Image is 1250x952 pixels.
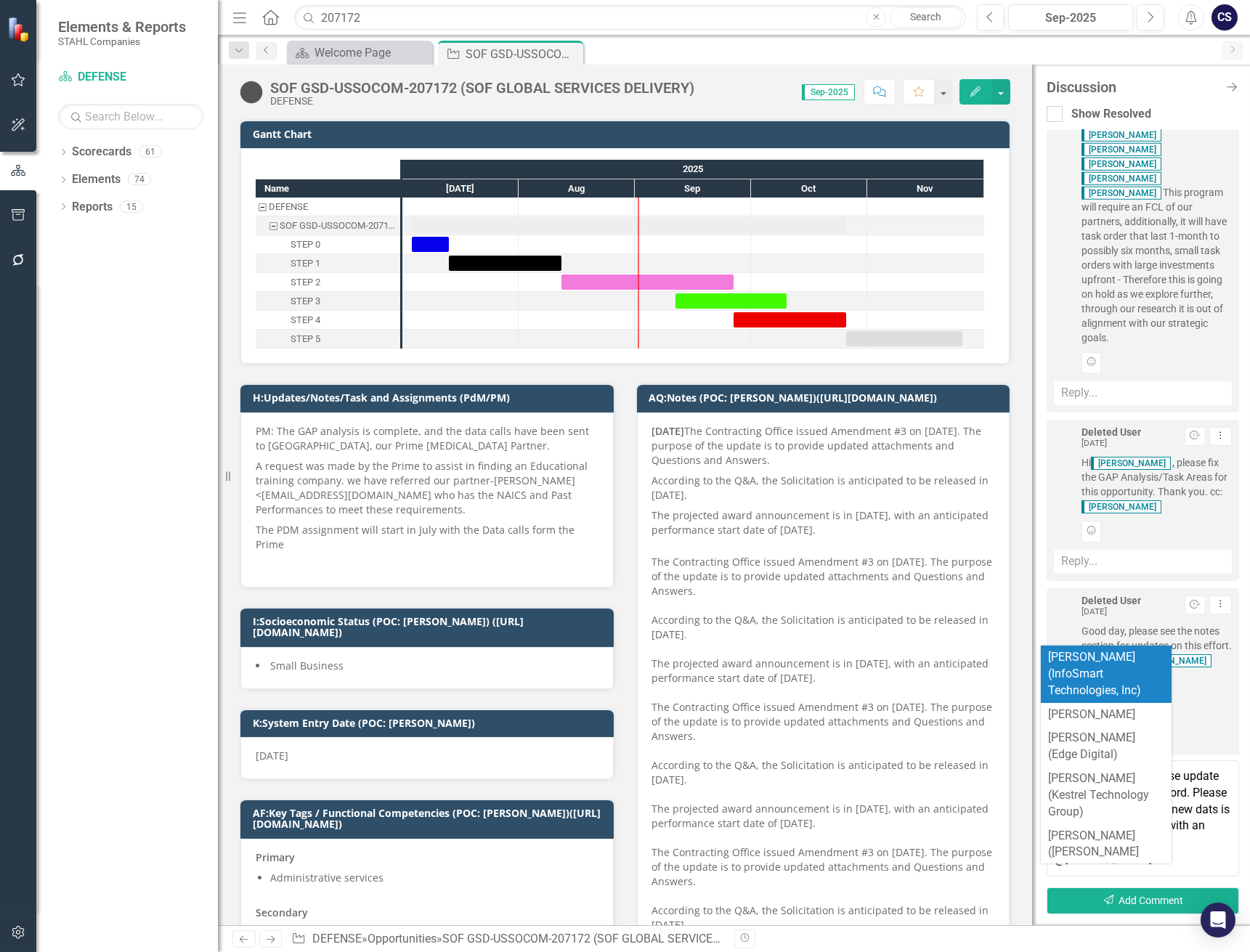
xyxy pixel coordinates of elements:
input: Search ClearPoint... [294,5,966,30]
p: A request was made by the Prime to assist in finding an Educational training company. we have ref... [256,456,598,520]
span: [PERSON_NAME] (Kestrel Technology Group) [1048,771,1149,818]
span: [PERSON_NAME] [1048,707,1135,721]
div: » » [291,931,723,948]
div: STEP 4 [256,311,400,330]
span: [PERSON_NAME] [1081,129,1161,142]
small: STAHL Companies [58,36,186,47]
div: Task: Start date: 2025-07-03 End date: 2025-07-13 [256,235,400,254]
div: STEP 5 [291,330,320,349]
div: Name [256,179,400,198]
img: ClearPoint Strategy [7,17,33,42]
h3: H:Updates/Notes/Task and Assignments (PdM/PM) [253,392,606,403]
a: Welcome Page [291,44,429,62]
div: 74 [128,174,151,186]
p: According to the Q&A, the Solicitation is anticipated to be released in [DATE]. [652,471,995,505]
span: Hi , please fix the GAP Analysis/Task Areas for this opportunity. Thank you. cc: [1081,455,1232,513]
div: Task: Start date: 2025-09-11 End date: 2025-10-10 [256,292,400,311]
div: Task: Start date: 2025-09-11 End date: 2025-10-10 [675,293,787,309]
button: Add Comment [1047,887,1239,914]
div: Jul [402,179,519,198]
div: Deleted User [1081,427,1141,438]
p: The Contracting Office issued Amendment #3 on [DATE]. The purpose of the update is to provide upd... [652,424,995,471]
p: The PDM assignment will start in July with the Data calls form the Prime [256,520,598,555]
div: Task: Start date: 2025-07-03 End date: 2025-10-26 [256,216,400,235]
div: The Contracting Office issued Amendment #3 on [DATE]. The purpose of the update is to provide upd... [652,845,995,889]
h3: I:Socioeconomic Status (POC: [PERSON_NAME]) ([URL][DOMAIN_NAME]) [253,616,606,638]
span: [PERSON_NAME] [1081,187,1161,200]
h3: Gantt Chart [253,129,1002,139]
h3: AQ:Notes (POC: [PERSON_NAME])([URL][DOMAIN_NAME]) [649,392,1003,403]
a: Search [890,7,962,28]
div: The Contracting Office issued Amendment #3 on [DATE]. The purpose of the update is to provide upd... [652,700,995,744]
div: Task: Start date: 2025-09-26 End date: 2025-10-26 [734,312,846,327]
input: Search Below... [58,104,203,129]
button: Sep-2025 [1008,4,1133,30]
div: The Contracting Office issued Amendment #3 on [DATE]. The purpose of the update is to provide upd... [652,555,995,598]
p: PM: The GAP analysis is complete, and the data calls have been sent to [GEOGRAPHIC_DATA], our Pri... [256,424,598,456]
small: [DATE] [1081,606,1107,617]
div: SOF GSD-USSOCOM-207172 (SOF GLOBAL SERVICES DELIVERY) [256,216,400,235]
div: Oct [751,179,867,198]
div: SOF GSD-USSOCOM-207172 (SOF GLOBAL SERVICES DELIVERY) [466,45,580,63]
li: Administrative services [270,871,598,885]
div: Task: Start date: 2025-09-26 End date: 2025-10-26 [256,311,400,330]
div: STEP 4 [291,311,320,330]
div: STEP 2 [256,273,400,292]
div: SOF GSD-USSOCOM-207172 (SOF GLOBAL SERVICES DELIVERY) [442,932,779,945]
div: Task: Start date: 2025-07-03 End date: 2025-10-26 [412,218,846,233]
div: STEP 1 [256,254,400,273]
div: According to the Q&A, the Solicitation is anticipated to be released in [DATE]. [652,758,995,787]
div: The projected award announcement is in [DATE], with an anticipated performance start date of [DATE]. [652,802,995,831]
div: Reply... [1054,550,1232,574]
div: Welcome Page [314,44,429,62]
strong: Primary [256,850,295,864]
span: [PERSON_NAME] ([PERSON_NAME] Companies) [1048,829,1139,876]
div: Task: Start date: 2025-08-12 End date: 2025-09-26 [561,274,734,290]
a: Scorecards [72,144,131,160]
h3: AF:Key Tags / Functional Competencies (POC: [PERSON_NAME])([URL][DOMAIN_NAME]) [253,807,606,830]
span: [PERSON_NAME] [1091,457,1171,470]
div: DEFENSE [269,198,308,216]
div: Task: DEFENSE Start date: 2025-07-03 End date: 2025-07-04 [256,198,400,216]
span: [PERSON_NAME] [1081,500,1161,513]
span: [PERSON_NAME] (InfoSmart Technologies, Inc) [1048,650,1141,697]
div: STEP 2 [291,273,320,292]
div: Reply... [1054,381,1232,405]
a: DEFENSE [312,932,362,945]
small: [DATE] [1081,438,1107,448]
div: Task: Start date: 2025-10-26 End date: 2025-11-25 [846,331,962,346]
div: Deleted User [1081,595,1141,606]
div: Task: Start date: 2025-08-12 End date: 2025-09-26 [256,273,400,292]
div: Sep-2025 [1013,9,1128,27]
a: Opportunities [368,932,437,945]
span: [DATE] [256,749,288,762]
img: Tracked [240,81,263,104]
a: DEFENSE [58,69,203,86]
div: SOF GSD-USSOCOM-207172 (SOF GLOBAL SERVICES DELIVERY) [280,216,396,235]
div: Sep [635,179,751,198]
div: Show Resolved [1071,106,1151,123]
span: Good day, please see the notes section for updates on this effort. Thank you. [1081,624,1232,827]
span: [PERSON_NAME] (Edge Digital) [1048,731,1135,761]
div: 2025 [402,160,984,179]
div: STEP 3 [256,292,400,311]
span: Sep-2025 [802,84,855,100]
a: Elements [72,171,121,188]
div: STEP 1 [291,254,320,273]
div: Open Intercom Messenger [1201,903,1235,937]
div: DEFENSE [256,198,400,216]
div: STEP 0 [291,235,320,254]
div: According to the Q&A, the Solicitation is anticipated to be released in [DATE]. [652,613,995,642]
div: 15 [120,200,143,213]
strong: [DATE] [652,424,685,438]
div: According to the Q&A, the Solicitation is anticipated to be released in [DATE]. [652,903,995,932]
li: Administrative training services [270,923,598,937]
div: Task: Start date: 2025-10-26 End date: 2025-11-25 [256,330,400,349]
span: [PERSON_NAME] [1081,172,1161,185]
span: This program will require an FCL of our partners, additionally, it will have task order that last... [1081,127,1232,345]
div: Discussion [1047,79,1217,95]
div: DEFENSE [270,96,694,107]
strong: Secondary [256,906,308,919]
button: CS [1212,4,1238,30]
